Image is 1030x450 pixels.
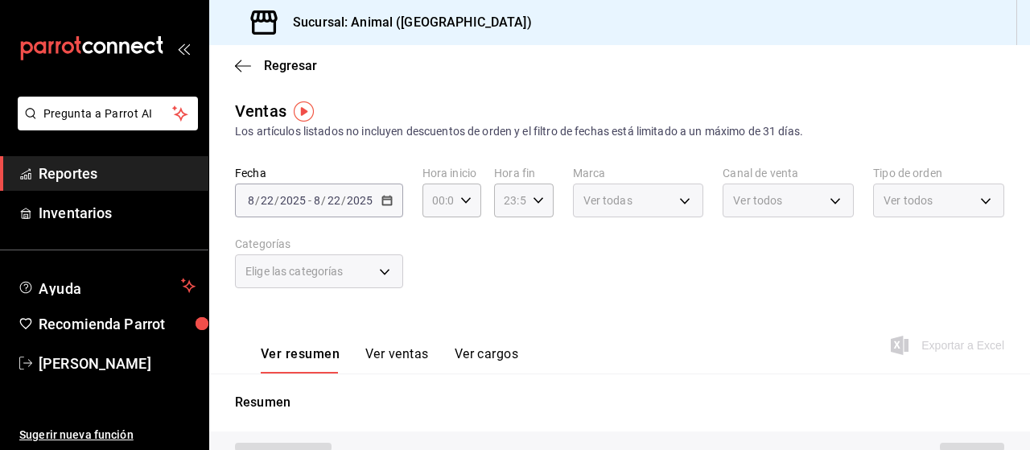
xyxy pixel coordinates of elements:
[235,99,286,123] div: Ventas
[39,276,175,295] span: Ayuda
[723,167,854,179] label: Canal de venta
[43,105,173,122] span: Pregunta a Parrot AI
[280,13,532,32] h3: Sucursal: Animal ([GEOGRAPHIC_DATA])
[255,194,260,207] span: /
[39,202,196,224] span: Inventarios
[733,192,782,208] span: Ver todos
[245,263,344,279] span: Elige las categorías
[235,393,1004,412] p: Resumen
[313,194,321,207] input: --
[279,194,307,207] input: ----
[884,192,933,208] span: Ver todos
[573,167,704,179] label: Marca
[422,167,481,179] label: Hora inicio
[327,194,341,207] input: --
[346,194,373,207] input: ----
[235,238,403,250] label: Categorías
[247,194,255,207] input: --
[455,346,519,374] button: Ver cargos
[583,192,632,208] span: Ver todas
[308,194,311,207] span: -
[11,117,198,134] a: Pregunta a Parrot AI
[235,167,403,179] label: Fecha
[235,58,317,73] button: Regresar
[39,313,196,335] span: Recomienda Parrot
[365,346,429,374] button: Ver ventas
[235,123,1004,140] div: Los artículos listados no incluyen descuentos de orden y el filtro de fechas está limitado a un m...
[321,194,326,207] span: /
[261,346,340,374] button: Ver resumen
[39,163,196,184] span: Reportes
[261,346,518,374] div: navigation tabs
[873,167,1004,179] label: Tipo de orden
[260,194,274,207] input: --
[294,101,314,122] img: Tooltip marker
[494,167,553,179] label: Hora fin
[19,427,196,444] span: Sugerir nueva función
[264,58,317,73] span: Regresar
[39,353,196,374] span: [PERSON_NAME]
[177,42,190,55] button: open_drawer_menu
[274,194,279,207] span: /
[18,97,198,130] button: Pregunta a Parrot AI
[341,194,346,207] span: /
